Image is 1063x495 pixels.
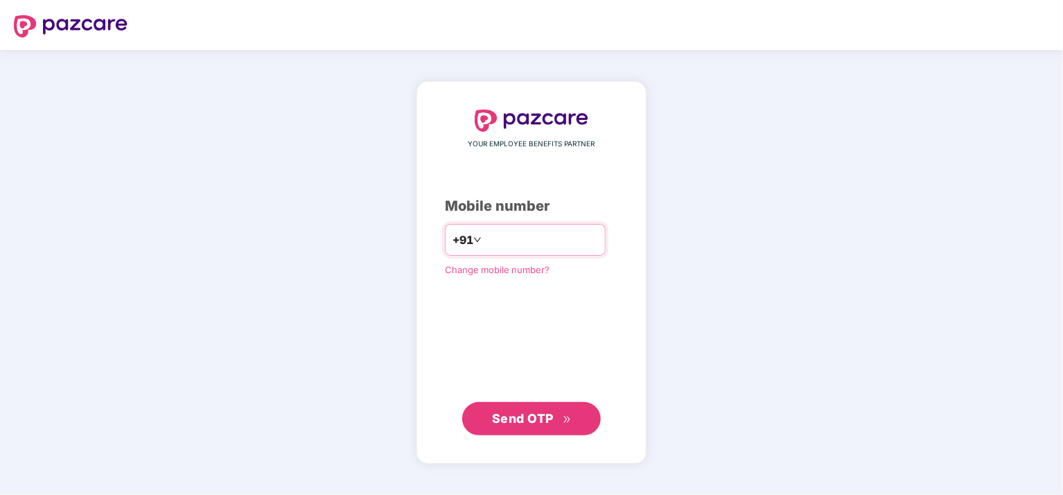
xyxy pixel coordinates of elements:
[468,139,595,150] span: YOUR EMPLOYEE BENEFITS PARTNER
[492,411,554,426] span: Send OTP
[473,236,482,244] span: down
[445,196,618,217] div: Mobile number
[453,232,473,249] span: +91
[563,415,572,424] span: double-right
[462,402,601,435] button: Send OTPdouble-right
[445,264,550,275] a: Change mobile number?
[14,15,128,37] img: logo
[475,110,588,132] img: logo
